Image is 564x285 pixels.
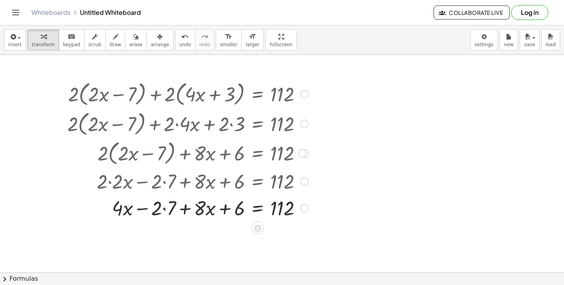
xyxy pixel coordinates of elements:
button: undoundo [175,29,195,51]
span: scrub [89,42,101,47]
span: settings [475,42,493,47]
i: redo [201,32,208,41]
i: format_size [249,32,256,41]
button: settings [470,29,498,51]
a: Whiteboards [31,9,70,16]
div: Apply the same math to both sides of the equation [251,222,264,234]
span: erase [129,42,142,47]
span: arrange [151,42,169,47]
span: draw [110,42,121,47]
button: Log in [511,5,548,20]
i: format_size [225,32,232,41]
span: new [504,42,513,47]
button: save [520,29,540,51]
span: load [546,42,556,47]
span: fullscreen [269,42,292,47]
button: load [541,29,560,51]
button: Toggle navigation [9,6,22,19]
button: redoredo [195,29,214,51]
button: format_sizelarger [241,29,264,51]
span: Collaborate Live [440,9,503,16]
span: save [524,42,535,47]
span: undo [179,42,191,47]
button: arrange [146,29,174,51]
span: larger [246,42,259,47]
button: transform [27,29,59,51]
span: insert [8,42,22,47]
button: draw [105,29,126,51]
button: format_sizesmaller [216,29,242,51]
button: scrub [84,29,106,51]
span: smaller [220,42,237,47]
i: keyboard [68,32,75,41]
button: fullscreen [265,29,296,51]
button: keyboardkeypad [59,29,85,51]
span: redo [199,42,210,47]
i: undo [181,32,189,41]
span: transform [32,42,55,47]
button: new [499,29,518,51]
span: keypad [63,42,80,47]
button: Collaborate Live [434,5,510,20]
button: insert [4,29,26,51]
button: erase [125,29,146,51]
